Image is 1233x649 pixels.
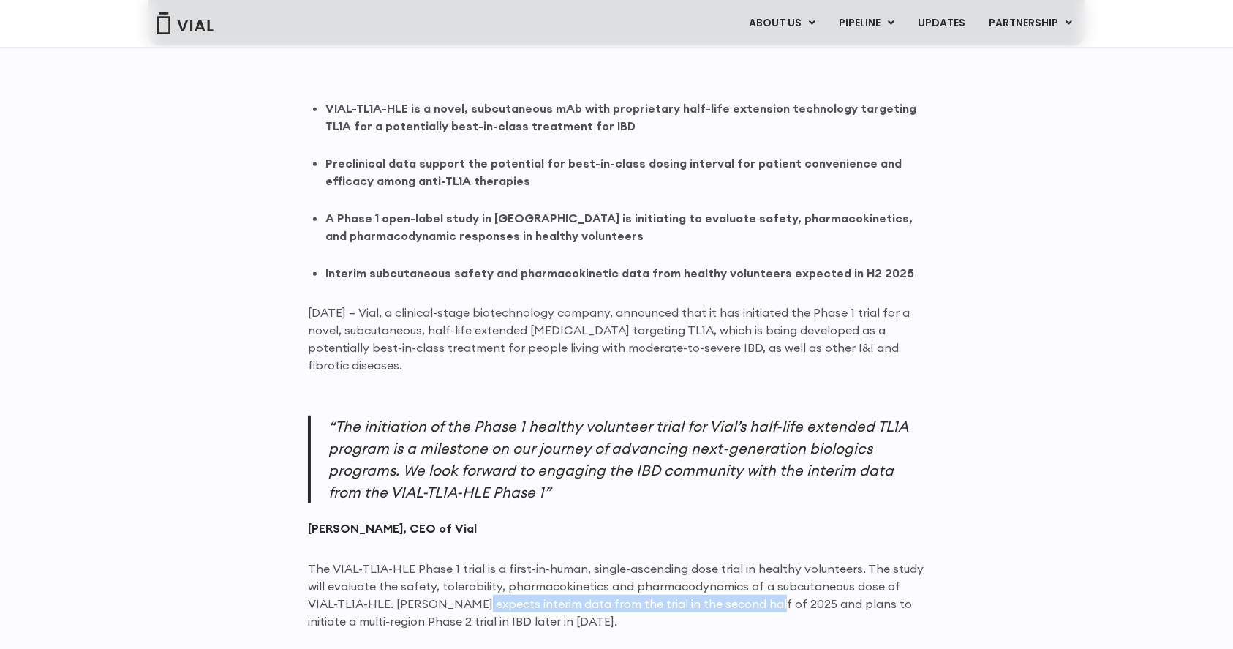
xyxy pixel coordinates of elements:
[325,266,914,280] strong: Interim subcutaneous safety and pharmacokinetic data from healthy volunteers expected in H2 2025
[906,11,976,36] a: UPDATES
[827,11,905,36] a: PIPELINEMenu Toggle
[737,11,826,36] a: ABOUT USMenu Toggle
[308,560,925,630] p: The VIAL-TL1A-HLE Phase 1 trial is a first-in-human, single-ascending dose trial in healthy volun...
[308,521,925,537] cite: [PERSON_NAME], CEO of Vial
[325,156,902,188] strong: Preclinical data support the potential for best-in-class dosing interval for patient convenience ...
[308,304,925,374] p: [DATE] – Vial, a clinical-stage biotechnology company, announced that it has initiated the Phase ...
[156,12,214,34] img: Vial Logo
[325,211,913,243] strong: A Phase 1 open-label study in [GEOGRAPHIC_DATA] is initiating to evaluate safety, pharmacokinetic...
[325,101,916,133] strong: VIAL-TL1A-HLE is a novel, subcutaneous mAb with proprietary half-life extension technology target...
[308,416,925,503] p: “The initiation of the Phase 1 healthy volunteer trial for Vial’s half-life extended TL1A program...
[977,11,1084,36] a: PARTNERSHIPMenu Toggle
